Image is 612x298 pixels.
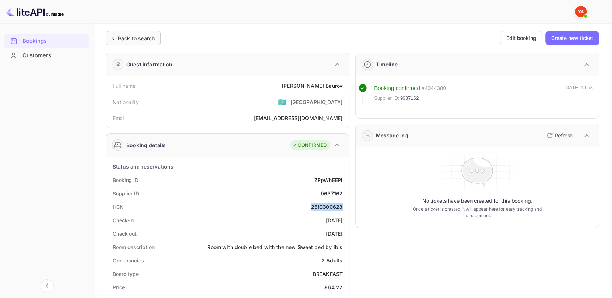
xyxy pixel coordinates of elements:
div: 2510300628 [311,203,343,211]
div: [PERSON_NAME] Baurov [282,82,343,90]
div: Check-in [113,216,134,224]
button: Create new ticket [545,31,599,45]
div: CONFIRMED [292,142,327,149]
span: United States [278,95,286,108]
div: 864.22 [324,283,343,291]
div: Price [113,283,125,291]
div: [DATE] [326,216,343,224]
div: Booking confirmed [374,84,420,92]
div: BREAKFAST [313,270,343,278]
a: Customers [4,49,89,62]
div: 9637162 [321,190,343,197]
div: Occupancies [113,257,144,264]
div: Message log [376,132,408,139]
div: Bookings [22,37,86,45]
div: Email [113,114,125,122]
img: LiteAPI logo [6,6,64,17]
div: # 4044380 [422,84,446,92]
p: Refresh [555,132,573,139]
div: Back to search [118,34,155,42]
span: Supplier ID: [374,95,399,102]
div: Bookings [4,34,89,48]
div: ZPpWhEEPl [314,176,343,184]
button: Edit booking [500,31,542,45]
div: [DATE] [326,230,343,237]
div: Status and reservations [113,163,173,170]
div: Timeline [376,61,398,68]
div: HCN [113,203,124,211]
div: 2 Adults [322,257,343,264]
div: Booking ID [113,176,138,184]
span: 9637162 [400,95,419,102]
div: Guest information [126,61,173,68]
div: Room description [113,243,154,251]
button: Collapse navigation [41,279,54,292]
div: Check out [113,230,137,237]
div: Board type [113,270,139,278]
p: No tickets have been created for this booking. [422,197,532,204]
button: Refresh [542,130,575,141]
div: Customers [22,51,86,60]
div: [DATE] 19:58 [564,84,593,105]
div: [EMAIL_ADDRESS][DOMAIN_NAME] [254,114,343,122]
div: Nationality [113,98,139,106]
div: Room with double bed with the new Sweet bed by ibis [207,243,343,251]
p: Once a ticket is created, it will appear here for easy tracking and management. [412,206,542,219]
div: Booking details [126,141,166,149]
div: Full name [113,82,135,90]
a: Bookings [4,34,89,47]
div: [GEOGRAPHIC_DATA] [290,98,343,106]
div: Supplier ID [113,190,139,197]
div: Customers [4,49,89,63]
img: Yandex Support [575,6,587,17]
